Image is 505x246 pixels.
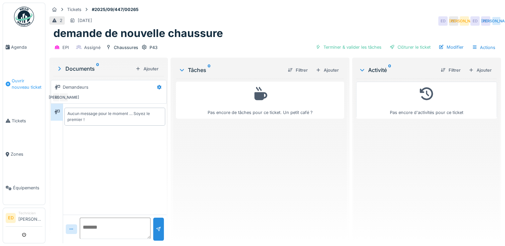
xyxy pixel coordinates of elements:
[436,43,466,52] div: Modifier
[12,78,42,90] span: Ouvrir nouveau ticket
[11,44,42,50] span: Agenda
[62,44,69,51] div: EPI
[470,16,480,26] div: ED
[56,65,133,73] div: Documents
[114,44,138,51] div: Chaussures
[285,66,310,75] div: Filtrer
[179,66,282,74] div: Tâches
[3,171,45,205] a: Équipements
[3,30,45,64] a: Agenda
[60,17,62,24] div: 2
[359,66,435,74] div: Activité
[360,85,493,116] div: Pas encore d'activités pour ce ticket
[78,17,92,24] div: [DATE]
[63,84,88,90] div: Demandeurs
[492,16,501,26] div: [PERSON_NAME]
[59,93,68,102] div: [PERSON_NAME]
[3,64,45,104] a: Ouvrir nouveau ticket
[466,66,494,75] div: Ajouter
[438,66,463,75] div: Filtrer
[96,65,99,73] sup: 0
[3,104,45,138] a: Tickets
[180,85,340,116] div: Pas encore de tâches pour ce ticket. Un petit café ?
[11,151,42,157] span: Zones
[481,16,490,26] div: ED
[387,43,433,52] div: Clôturer le ticket
[12,118,42,124] span: Tickets
[6,211,42,227] a: ED Technicien[PERSON_NAME]
[14,7,34,27] img: Badge_color-CXgf-gQk.svg
[469,43,498,52] div: Actions
[133,64,161,73] div: Ajouter
[13,185,42,191] span: Équipements
[3,138,45,171] a: Zones
[53,27,223,40] h1: demande de nouvelle chaussure
[313,66,341,75] div: Ajouter
[460,16,469,26] div: [PERSON_NAME]
[313,43,384,52] div: Terminer & valider les tâches
[18,211,42,225] li: [PERSON_NAME]
[52,93,62,102] div: ED
[67,111,162,123] div: Aucun message pour le moment … Soyez le premier !
[208,66,211,74] sup: 0
[6,213,16,223] li: ED
[449,16,458,26] div: ED
[84,44,100,51] div: Assigné
[150,44,158,51] div: P43
[89,6,141,13] strong: #2025/09/447/00265
[438,16,448,26] div: ED
[18,211,42,216] div: Technicien
[67,6,81,13] div: Tickets
[388,66,391,74] sup: 0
